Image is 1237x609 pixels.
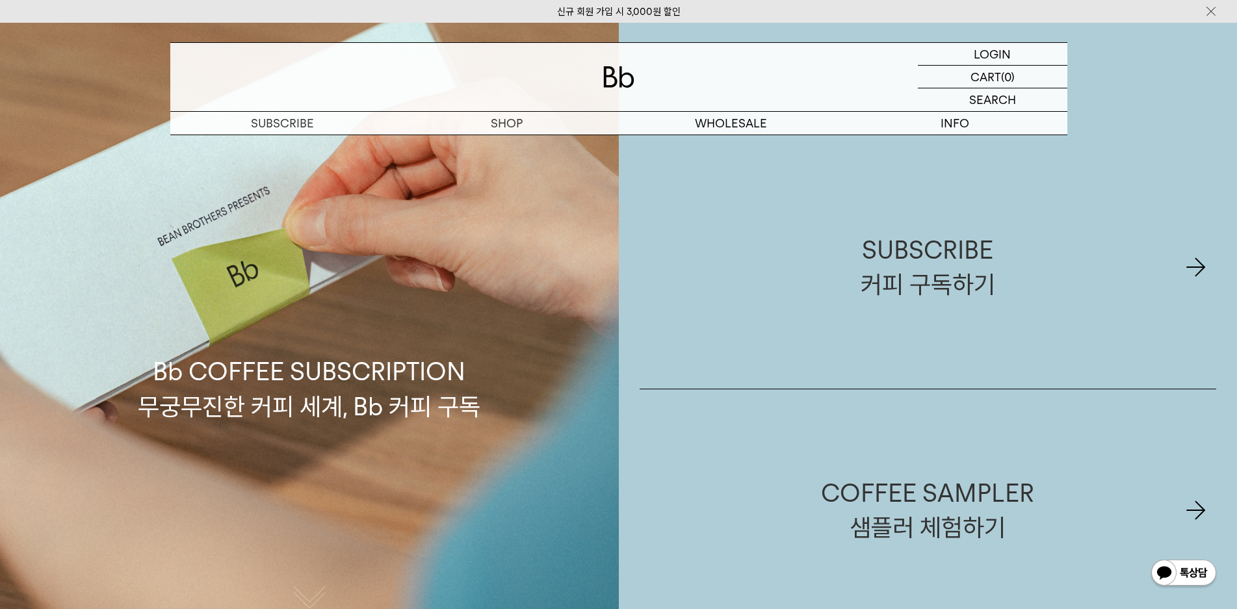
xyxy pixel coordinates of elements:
p: INFO [843,112,1067,135]
a: SHOP [395,112,619,135]
p: Bb COFFEE SUBSCRIPTION 무궁무진한 커피 세계, Bb 커피 구독 [138,231,480,423]
p: CART [970,66,1001,88]
p: SEARCH [969,88,1016,111]
div: SUBSCRIBE 커피 구독하기 [861,233,995,302]
p: (0) [1001,66,1015,88]
p: LOGIN [974,43,1011,65]
img: 카카오톡 채널 1:1 채팅 버튼 [1150,558,1217,590]
p: WHOLESALE [619,112,843,135]
a: CART (0) [918,66,1067,88]
a: SUBSCRIBE [170,112,395,135]
a: 신규 회원 가입 시 3,000원 할인 [557,6,681,18]
a: SUBSCRIBE커피 구독하기 [640,146,1217,389]
img: 로고 [603,66,634,88]
div: COFFEE SAMPLER 샘플러 체험하기 [821,476,1034,545]
a: LOGIN [918,43,1067,66]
